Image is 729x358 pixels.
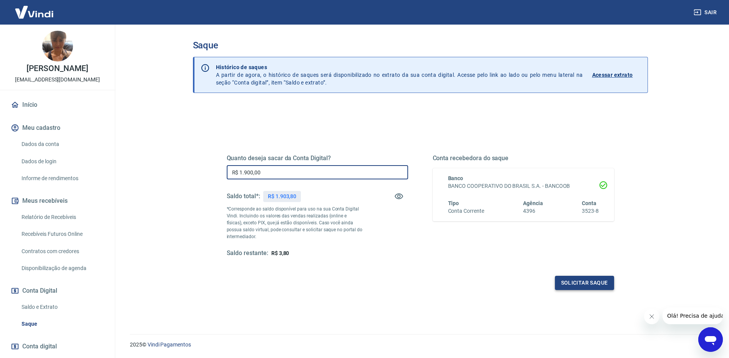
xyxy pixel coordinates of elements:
[9,96,106,113] a: Início
[216,63,583,86] p: A partir de agora, o histórico de saques será disponibilizado no extrato da sua conta digital. Ac...
[582,200,596,206] span: Conta
[18,209,106,225] a: Relatório de Recebíveis
[227,206,363,240] p: *Corresponde ao saldo disponível para uso na sua Conta Digital Vindi. Incluindo os valores das ve...
[18,226,106,242] a: Recebíveis Futuros Online
[448,207,484,215] h6: Conta Corrente
[555,276,614,290] button: Solicitar saque
[592,71,633,79] p: Acessar extrato
[216,63,583,71] p: Histórico de saques
[698,327,723,352] iframe: Botão para abrir a janela de mensagens
[18,316,106,332] a: Saque
[9,282,106,299] button: Conta Digital
[692,5,720,20] button: Sair
[523,200,543,206] span: Agência
[9,338,106,355] a: Conta digital
[9,119,106,136] button: Meu cadastro
[27,65,88,73] p: [PERSON_NAME]
[18,154,106,169] a: Dados de login
[18,244,106,259] a: Contratos com credores
[130,341,711,349] p: 2025 ©
[9,0,59,24] img: Vindi
[271,250,289,256] span: R$ 3,80
[592,63,641,86] a: Acessar extrato
[9,192,106,209] button: Meus recebíveis
[18,260,106,276] a: Disponibilização de agenda
[18,171,106,186] a: Informe de rendimentos
[18,136,106,152] a: Dados da conta
[433,154,614,162] h5: Conta recebedora do saque
[227,249,268,257] h5: Saldo restante:
[15,76,100,84] p: [EMAIL_ADDRESS][DOMAIN_NAME]
[22,341,57,352] span: Conta digital
[644,309,659,324] iframe: Fechar mensagem
[148,341,191,348] a: Vindi Pagamentos
[193,40,648,51] h3: Saque
[5,5,65,12] span: Olá! Precisa de ajuda?
[582,207,599,215] h6: 3523-8
[448,175,463,181] span: Banco
[18,299,106,315] a: Saldo e Extrato
[268,192,296,201] p: R$ 1.903,80
[227,192,260,200] h5: Saldo total*:
[227,154,408,162] h5: Quanto deseja sacar da Conta Digital?
[42,31,73,61] img: a8bbd614-93eb-4a6f-948f-d1476001f0a4.jpeg
[448,200,459,206] span: Tipo
[523,207,543,215] h6: 4396
[663,307,723,324] iframe: Mensagem da empresa
[448,182,599,190] h6: BANCO COOPERATIVO DO BRASIL S.A. - BANCOOB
